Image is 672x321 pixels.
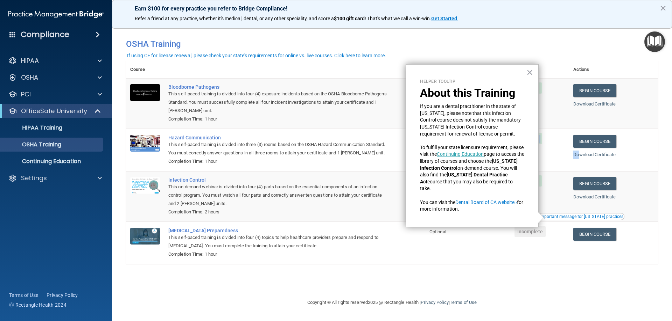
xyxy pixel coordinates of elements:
a: Privacy Policy [421,300,448,305]
a: Download Certificate [573,101,616,107]
span: ! That's what we call a win-win. [365,16,431,21]
strong: [US_STATE] Infection Control [420,158,519,171]
span: You can visit the [420,199,455,205]
th: Status [510,61,569,78]
p: HIPAA [21,57,39,65]
p: Helper Tooltip [420,79,524,85]
div: Infection Control [168,177,390,183]
a: Privacy Policy [47,292,78,299]
div: If using CE for license renewal, please check your state's requirements for online vs. live cours... [127,53,386,58]
p: If you are a dental practitioner in the state of [US_STATE], please note that this Infection Cont... [420,103,524,137]
p: HIPAA Training [5,124,62,131]
span: Ⓒ Rectangle Health 2024 [9,301,66,308]
p: OSHA Training [5,141,61,148]
span: Optional [429,229,446,234]
a: Begin Course [573,228,616,241]
a: Begin Course [573,177,616,190]
a: Download Certificate [573,194,616,199]
p: About this Training [420,86,524,100]
div: Completion Time: 1 hour [168,250,390,258]
h4: Compliance [21,30,69,39]
span: course that you may also be required to take. [420,179,514,191]
a: Begin Course [573,84,616,97]
strong: Get Started [431,16,457,21]
p: Settings [21,174,47,182]
a: Begin Course [573,135,616,148]
div: Copyright © All rights reserved 2025 @ Rectangle Health | | [264,291,520,314]
p: Earn $100 for every practice you refer to Bridge Compliance! [135,5,649,12]
button: Close [660,2,666,14]
p: OSHA [21,73,38,82]
div: [MEDICAL_DATA] Preparedness [168,228,390,233]
div: Bloodborne Pathogens [168,84,390,90]
button: Close [526,67,533,78]
th: Required [425,61,465,78]
div: This on-demand webinar is divided into four (4) parts based on the essential components of an inf... [168,183,390,208]
p: Continuing Education [5,158,100,165]
button: Read this if you are a dental practitioner in the state of CA [538,213,624,220]
span: page to access the library of courses and choose the [420,151,525,164]
div: Hazard Communication [168,135,390,140]
div: Completion Time: 1 hour [168,157,390,166]
th: Actions [569,61,658,78]
a: Terms of Use [9,292,38,299]
p: OfficeSafe University [21,107,87,115]
a: Terms of Use [450,300,477,305]
div: Completion Time: 2 hours [168,208,390,216]
strong: $100 gift card [334,16,365,21]
span: Refer a friend at any practice, whether it's medical, dental, or any other speciality, and score a [135,16,334,21]
strong: [US_STATE] Dental Practice Act [420,172,509,184]
a: Download Certificate [573,152,616,157]
div: This self-paced training is divided into four (4) topics to help healthcare providers prepare and... [168,233,390,250]
div: Completion Time: 1 hour [168,115,390,123]
p: PCI [21,90,31,99]
div: This self-paced training is divided into three (3) rooms based on the OSHA Hazard Communication S... [168,140,390,157]
span: To fulfill your state licensure requirement, please visit the [420,145,525,157]
a: Continuing Education [437,151,484,157]
img: PMB logo [8,7,104,21]
span: Incomplete [514,226,546,237]
th: Course [126,61,164,78]
h4: OSHA Training [126,39,658,49]
div: This self-paced training is divided into four (4) exposure incidents based on the OSHA Bloodborne... [168,90,390,115]
button: Open Resource Center [644,31,665,52]
span: on-demand course. You will also find the [420,165,518,178]
div: Important message for [US_STATE] practices [539,214,623,219]
th: Expires On [465,61,510,78]
a: Dental Board of CA website › [455,199,517,205]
